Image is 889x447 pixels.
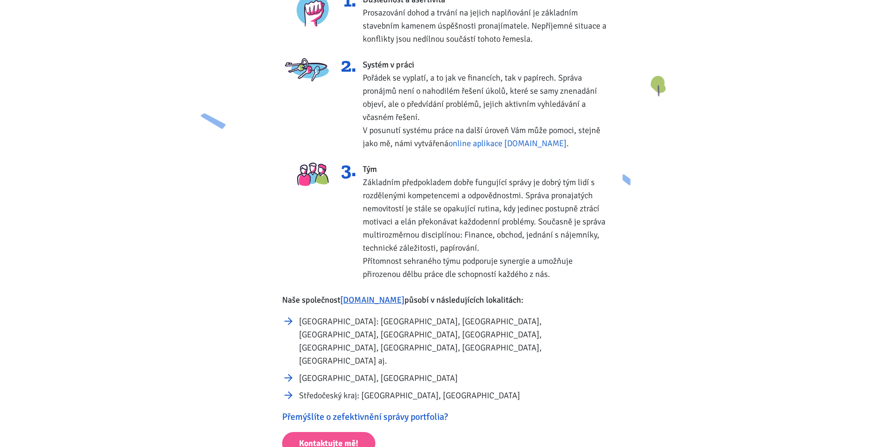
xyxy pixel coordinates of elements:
div: Základním předpokladem dobře fungující správy je dobrý tým lidí s rozdělenými kompetencemi a odpo... [363,163,613,281]
div: Pořádek se vyplatí, a to jak ve financích, tak v papírech. Správa pronájmů není o nahodilém řešen... [363,58,613,150]
strong: Systém v práci [363,60,414,70]
li: [GEOGRAPHIC_DATA], [GEOGRAPHIC_DATA] [299,372,607,385]
p: Přemýšlíte o zefektivnění správy portfolia? [282,410,607,424]
strong: Naše společnost působí v následujících lokalitách: [282,295,523,305]
span: 3. [337,163,356,176]
a: online aplikace [DOMAIN_NAME] [448,138,567,149]
li: Středočeský kraj: [GEOGRAPHIC_DATA], [GEOGRAPHIC_DATA] [299,389,607,402]
a: [DOMAIN_NAME] [340,295,404,305]
strong: Tým [363,164,377,174]
li: [GEOGRAPHIC_DATA]: [GEOGRAPHIC_DATA], [GEOGRAPHIC_DATA], [GEOGRAPHIC_DATA], [GEOGRAPHIC_DATA], [G... [299,315,607,367]
span: 2. [337,58,356,71]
